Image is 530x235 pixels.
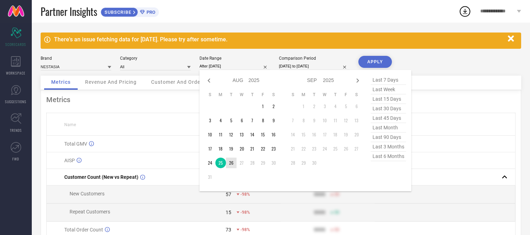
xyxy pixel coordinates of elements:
[205,129,215,140] td: Sun Aug 10 2025
[237,115,247,126] td: Wed Aug 06 2025
[279,56,350,61] div: Comparison Period
[258,101,268,112] td: Fri Aug 01 2025
[226,143,237,154] td: Tue Aug 19 2025
[334,227,339,232] span: 50
[351,115,362,126] td: Sat Sep 13 2025
[288,158,298,168] td: Sun Sep 28 2025
[200,63,270,70] input: Select date range
[371,152,406,161] span: last 6 months
[237,92,247,98] th: Wednesday
[330,115,341,126] td: Thu Sep 11 2025
[268,143,279,154] td: Sat Aug 23 2025
[314,227,325,233] div: 9999
[247,92,258,98] th: Thursday
[145,10,155,15] span: PRO
[341,143,351,154] td: Fri Sep 26 2025
[240,192,250,197] span: -98%
[298,158,309,168] td: Mon Sep 29 2025
[371,123,406,133] span: last month
[64,174,138,180] span: Customer Count (New vs Repeat)
[309,143,320,154] td: Tue Sep 23 2025
[64,122,76,127] span: Name
[215,143,226,154] td: Mon Aug 18 2025
[240,210,250,215] span: -98%
[54,36,504,43] div: There's an issue fetching data for [DATE]. Please try after sometime.
[341,115,351,126] td: Fri Sep 12 2025
[330,143,341,154] td: Thu Sep 25 2025
[351,143,362,154] td: Sat Sep 27 2025
[215,92,226,98] th: Monday
[226,115,237,126] td: Tue Aug 05 2025
[268,92,279,98] th: Saturday
[205,76,213,85] div: Previous month
[330,101,341,112] td: Thu Sep 04 2025
[226,92,237,98] th: Tuesday
[70,209,110,215] span: Repeat Customers
[309,92,320,98] th: Tuesday
[151,79,205,85] span: Customer And Orders
[353,76,362,85] div: Next month
[351,101,362,112] td: Sat Sep 06 2025
[371,113,406,123] span: last 45 days
[6,42,26,47] span: SCORECARDS
[298,92,309,98] th: Monday
[334,210,339,215] span: 50
[205,92,215,98] th: Sunday
[120,56,191,61] div: Category
[309,101,320,112] td: Tue Sep 02 2025
[330,92,341,98] th: Thursday
[288,92,298,98] th: Sunday
[371,142,406,152] span: last 3 months
[200,56,270,61] div: Date Range
[226,227,231,233] div: 73
[237,158,247,168] td: Wed Aug 27 2025
[279,63,350,70] input: Select comparison period
[314,192,325,197] div: 9999
[268,158,279,168] td: Sat Aug 30 2025
[298,129,309,140] td: Mon Sep 15 2025
[85,79,137,85] span: Revenue And Pricing
[64,141,87,147] span: Total GMV
[205,158,215,168] td: Sun Aug 24 2025
[13,156,19,161] span: FWD
[51,79,71,85] span: Metrics
[341,101,351,112] td: Fri Sep 05 2025
[226,192,231,197] div: 57
[64,158,75,163] span: AISP
[341,92,351,98] th: Friday
[358,56,392,68] button: APPLY
[268,115,279,126] td: Sat Aug 09 2025
[371,75,406,85] span: last 7 days
[309,158,320,168] td: Tue Sep 30 2025
[268,101,279,112] td: Sat Aug 02 2025
[247,143,258,154] td: Thu Aug 21 2025
[258,115,268,126] td: Fri Aug 08 2025
[205,115,215,126] td: Sun Aug 03 2025
[268,129,279,140] td: Sat Aug 16 2025
[320,92,330,98] th: Wednesday
[320,115,330,126] td: Wed Sep 10 2025
[240,227,250,232] span: -98%
[288,143,298,154] td: Sun Sep 21 2025
[341,129,351,140] td: Fri Sep 19 2025
[215,115,226,126] td: Mon Aug 04 2025
[41,4,97,19] span: Partner Insights
[288,129,298,140] td: Sun Sep 14 2025
[6,70,26,76] span: WORKSPACE
[237,143,247,154] td: Wed Aug 20 2025
[64,227,103,233] span: Total Order Count
[10,128,22,133] span: TRENDS
[371,104,406,113] span: last 30 days
[298,115,309,126] td: Mon Sep 08 2025
[351,129,362,140] td: Sat Sep 20 2025
[298,143,309,154] td: Mon Sep 22 2025
[46,95,516,104] div: Metrics
[205,143,215,154] td: Sun Aug 17 2025
[459,5,471,18] div: Open download list
[258,92,268,98] th: Friday
[101,10,133,15] span: SUBSCRIBE
[226,158,237,168] td: Tue Aug 26 2025
[5,99,27,104] span: SUGGESTIONS
[298,101,309,112] td: Mon Sep 01 2025
[371,94,406,104] span: last 15 days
